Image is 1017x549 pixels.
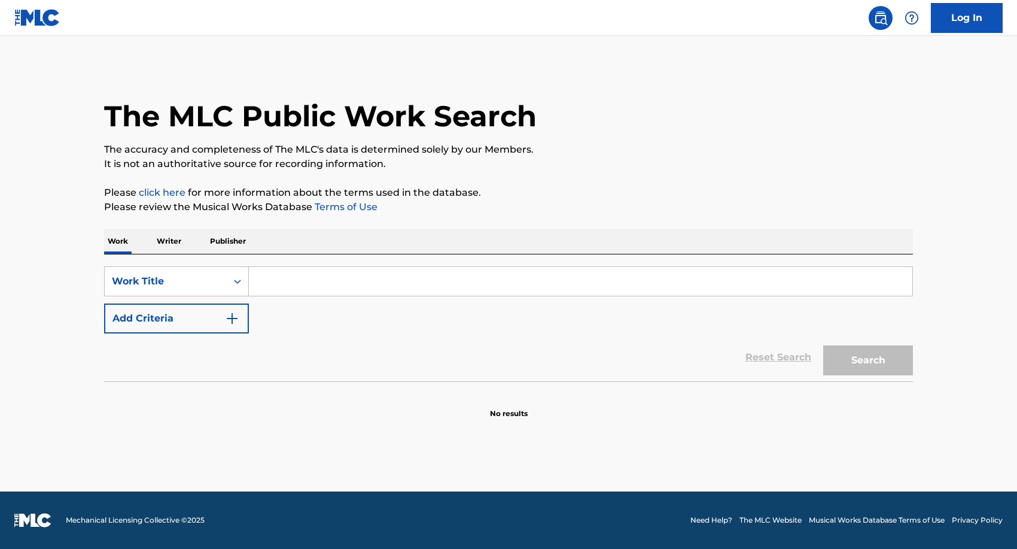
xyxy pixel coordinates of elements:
[153,229,185,254] p: Writer
[104,304,249,333] button: Add Criteria
[104,98,537,134] h1: The MLC Public Work Search
[869,6,893,30] a: Public Search
[66,515,205,526] span: Mechanical Licensing Collective © 2025
[14,9,60,26] img: MLC Logo
[104,266,913,381] form: Search Form
[905,11,919,25] img: help
[225,311,239,326] img: 9d2ae6d4665cec9f34b9.svg
[104,142,913,157] p: The accuracy and completeness of The MLC's data is determined solely by our Members.
[931,3,1003,33] a: Log In
[112,274,220,289] div: Work Title
[14,513,51,527] img: logo
[739,515,802,526] a: The MLC Website
[206,229,249,254] p: Publisher
[809,515,945,526] a: Musical Works Database Terms of Use
[952,515,1003,526] a: Privacy Policy
[104,200,913,214] p: Please review the Musical Works Database
[490,394,528,419] p: No results
[139,187,185,198] a: click here
[900,6,924,30] div: Help
[104,186,913,200] p: Please for more information about the terms used in the database.
[873,11,888,25] img: search
[690,515,732,526] a: Need Help?
[104,229,132,254] p: Work
[104,157,913,171] p: It is not an authoritative source for recording information.
[312,201,377,213] a: Terms of Use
